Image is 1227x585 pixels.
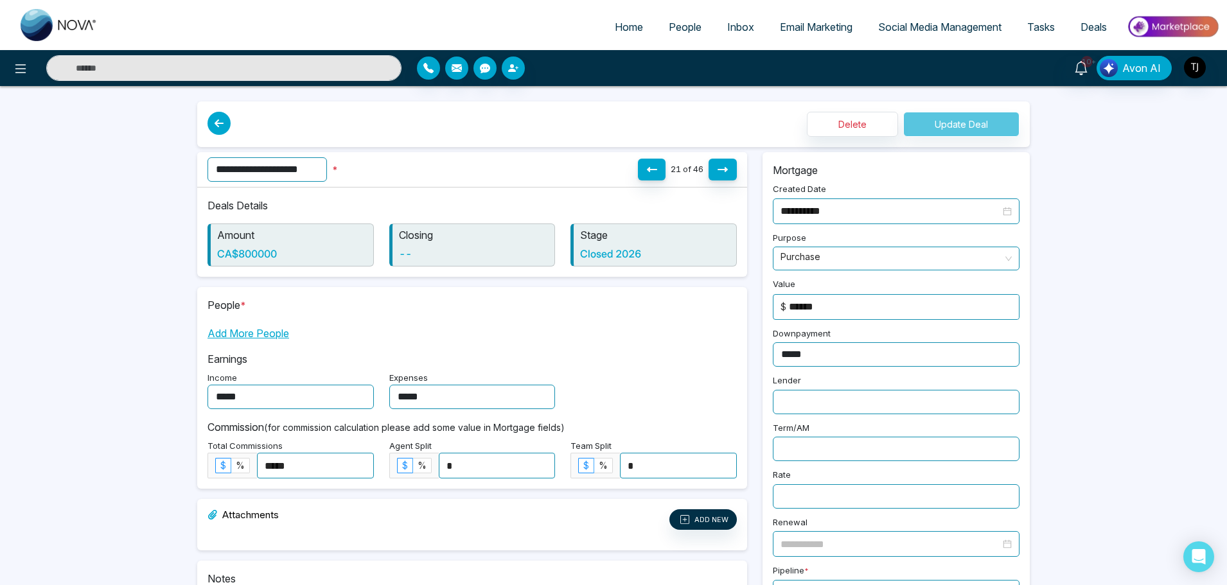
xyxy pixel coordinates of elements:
label: Renewal [773,516,808,532]
p: Mortgage [773,162,1020,178]
span: Purchase [781,247,1012,270]
small: (for commission calculation please add some value in Mortgage fields) [264,422,565,433]
h6: Attachments [207,509,279,525]
h6: -- [399,248,549,260]
span: Tasks [1027,21,1055,33]
label: Created Date [773,183,826,198]
label: Total Commissions [207,440,283,453]
p: Earnings [207,351,737,367]
label: Pipeline [773,564,809,580]
label: Income [207,372,237,385]
span: % [599,460,608,471]
label: Term/AM [773,422,809,437]
span: Avon AI [1122,60,1161,76]
p: Commission [207,419,737,435]
span: Home [615,21,643,33]
span: People [669,21,702,33]
img: User Avatar [1184,57,1206,78]
a: Social Media Management [865,15,1014,39]
label: Agent Split [389,440,432,453]
span: % [418,460,427,471]
span: % [236,460,245,471]
h6: Closed 2026 [580,248,730,260]
label: Expenses [389,372,428,385]
label: Downpayment [773,327,831,343]
img: Nova CRM Logo [21,9,98,41]
span: $ [402,460,408,471]
button: ADD NEW [669,509,737,530]
a: Inbox [714,15,767,39]
span: Inbox [727,21,754,33]
span: Add More People [207,326,289,341]
span: Email Marketing [780,21,852,33]
span: Deals [1081,21,1107,33]
label: Value [773,278,795,293]
label: Rate [773,469,791,484]
a: People [656,15,714,39]
p: Deals Details [207,198,737,213]
div: Open Intercom Messenger [1183,541,1214,572]
p: Amount [217,227,367,243]
label: Lender [773,374,801,390]
p: Closing [399,227,549,243]
span: Social Media Management [878,21,1002,33]
a: Tasks [1014,15,1068,39]
span: 21 of 46 [671,164,703,174]
span: $ [583,460,589,471]
button: Delete [807,112,898,137]
img: Market-place.gif [1126,12,1219,41]
a: Deals [1068,15,1120,39]
label: Team Split [570,440,612,453]
a: Home [602,15,656,39]
h6: CA$ 800000 [217,248,367,260]
p: People [207,297,737,313]
span: $ [220,460,226,471]
button: Avon AI [1097,56,1172,80]
label: Purpose [773,232,806,247]
img: Lead Flow [1100,59,1118,77]
a: 10+ [1066,56,1097,78]
span: 10+ [1081,56,1093,67]
p: Stage [580,227,730,243]
a: Email Marketing [767,15,865,39]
